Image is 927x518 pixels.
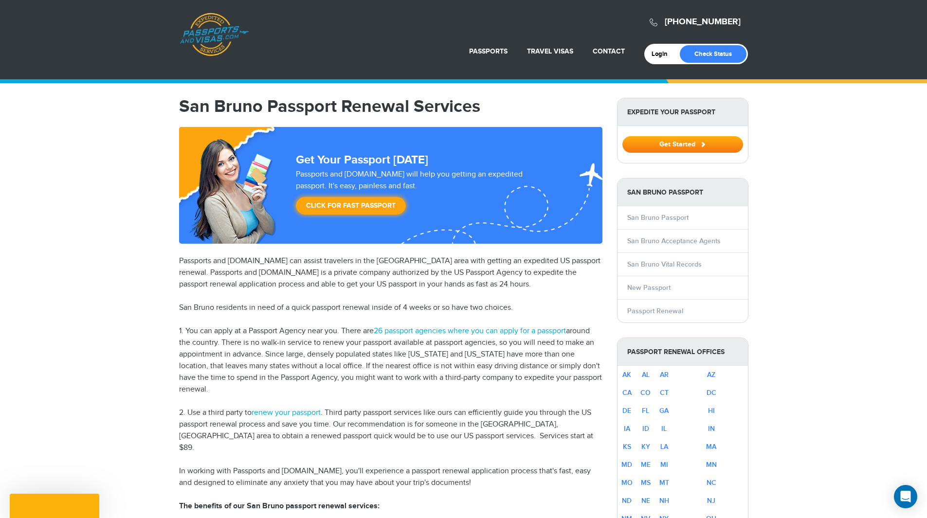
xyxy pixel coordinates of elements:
[652,50,674,58] a: Login
[708,407,715,415] a: HI
[641,497,650,505] a: NE
[179,98,602,115] h1: San Bruno Passport Renewal Services
[469,47,508,55] a: Passports
[252,408,321,417] a: renew your passport
[622,371,631,379] a: AK
[660,443,668,451] a: LA
[622,389,632,397] a: CA
[707,497,715,505] a: NJ
[659,407,669,415] a: GA
[659,497,669,505] a: NH
[894,485,917,508] div: Open Intercom Messenger
[627,284,671,292] a: New Passport
[374,326,566,336] a: 26 passport agencies where you can apply for a passport
[642,425,649,433] a: ID
[179,302,602,314] p: San Bruno residents in need of a quick passport renewal inside of 4 weeks or so have two choices.
[642,371,650,379] a: AL
[296,153,428,167] strong: Get Your Passport [DATE]
[624,425,630,433] a: IA
[708,425,715,433] a: IN
[621,479,633,487] a: MO
[179,407,602,454] p: 2. Use a third party to . Third party passport services like ours can efficiently guide you throu...
[627,260,702,268] a: San Bruno Vital Records
[627,214,689,222] a: San Bruno Passport
[659,479,669,487] a: MT
[623,443,631,451] a: KS
[660,371,669,379] a: AR
[621,461,632,469] a: MD
[707,371,715,379] a: AZ
[622,136,743,153] button: Get Started
[179,325,602,395] p: 1. You can apply at a Passport Agency near you. There are around the country. There is no walk-in...
[627,237,721,245] a: San Bruno Acceptance Agents
[292,169,558,219] div: Passports and [DOMAIN_NAME] will help you getting an expedited passport. It's easy, painless and ...
[641,443,650,451] a: KY
[680,45,746,63] a: Check Status
[180,13,249,56] a: Passports & [DOMAIN_NAME]
[622,497,632,505] a: ND
[707,389,716,397] a: DC
[593,47,625,55] a: Contact
[665,17,741,27] a: [PHONE_NUMBER]
[618,98,748,126] strong: Expedite Your Passport
[179,255,602,290] p: Passports and [DOMAIN_NAME] can assist travelers in the [GEOGRAPHIC_DATA] area with getting an ex...
[179,501,380,511] strong: The benefits of our San Bruno passport renewal services:
[622,407,631,415] a: DE
[706,461,717,469] a: MN
[179,465,602,489] p: In working with Passports and [DOMAIN_NAME], you'll experience a passport renewal application pro...
[627,307,683,315] a: Passport Renewal
[660,461,668,469] a: MI
[641,461,651,469] a: ME
[706,443,716,451] a: MA
[660,389,669,397] a: CT
[622,140,743,148] a: Get Started
[661,425,667,433] a: IL
[296,197,406,214] a: Click for Fast Passport
[642,407,649,415] a: FL
[707,479,716,487] a: NC
[527,47,573,55] a: Travel Visas
[641,479,651,487] a: MS
[618,179,748,206] strong: San Bruno Passport
[618,338,748,366] strong: Passport Renewal Offices
[640,389,651,397] a: CO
